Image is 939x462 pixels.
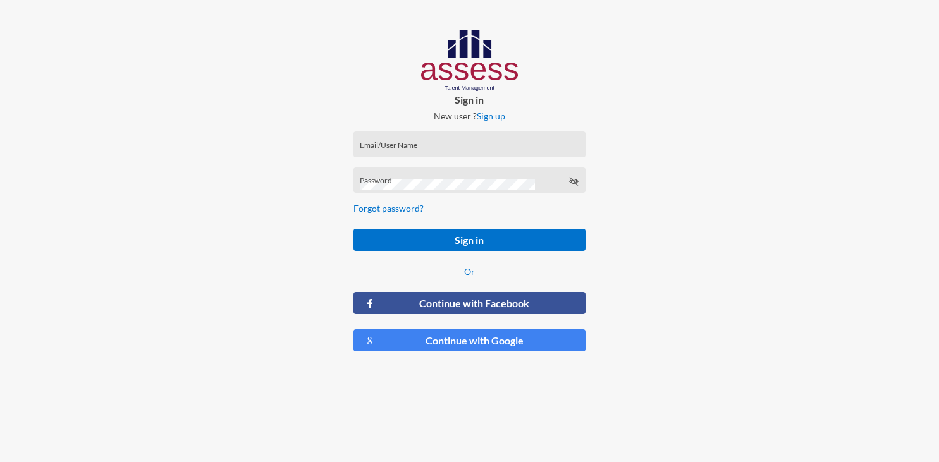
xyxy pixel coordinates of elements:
[343,94,596,106] p: Sign in
[353,329,586,351] button: Continue with Google
[353,266,586,277] p: Or
[477,111,505,121] a: Sign up
[353,229,586,251] button: Sign in
[353,203,424,214] a: Forgot password?
[343,111,596,121] p: New user ?
[421,30,518,91] img: AssessLogoo.svg
[353,292,586,314] button: Continue with Facebook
